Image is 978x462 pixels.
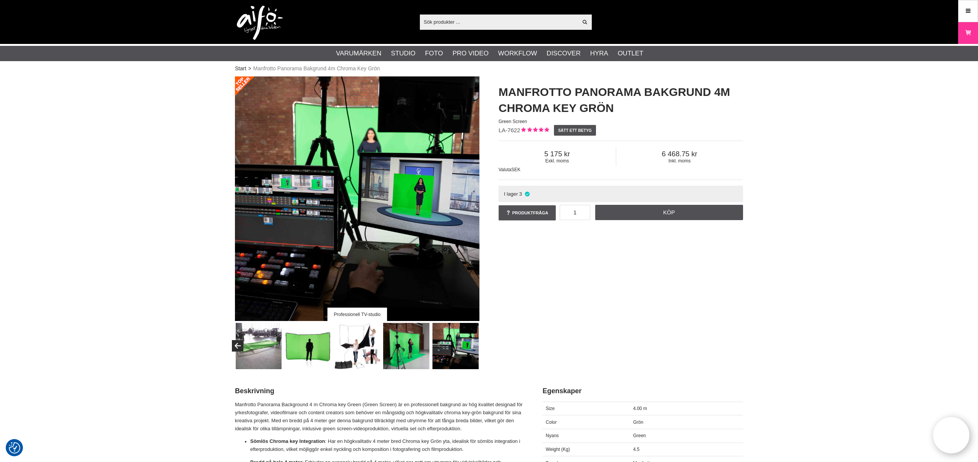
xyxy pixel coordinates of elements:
img: Bakgrunden är enkel att montera [334,323,381,369]
p: : Har en högkvalitativ 4 meter bred Chroma key Grön yta, idealisk för sömlös integration i efterp... [250,438,523,454]
a: Köp [595,205,743,220]
span: Size [546,406,555,411]
a: Foto [425,49,443,58]
a: Outlet [618,49,643,58]
h2: Egenskaper [542,386,743,396]
span: Inkl. moms [616,158,743,164]
a: Varumärken [336,49,382,58]
span: Weight (Kg) [546,447,570,452]
span: > [248,65,251,73]
span: Nyans [546,433,559,438]
img: Professionell TV-studio [432,323,479,369]
img: Mycket enkel att hantera i alla miljöer [236,323,282,369]
a: Produktfråga [499,205,556,220]
span: Manfrotto Panorama Bakgrund 4m Chroma Key Grön [253,65,380,73]
button: Samtyckesinställningar [9,441,20,455]
span: 6 468.75 [616,150,743,158]
img: logo.png [237,6,283,40]
span: Color [546,420,557,425]
span: 5 175 [499,150,616,158]
a: Sätt ett betyg [554,125,596,136]
strong: Sömlös Chroma key Integration [250,438,325,444]
i: I lager [524,191,530,197]
h2: Beskrivning [235,386,523,396]
a: Hyra [590,49,608,58]
div: Kundbetyg: 5.00 [520,126,549,135]
a: Start [235,65,246,73]
span: SEK [511,167,520,172]
span: Exkl. moms [499,158,616,164]
button: Previous [232,340,243,352]
p: Manfrotto Panorama Background 4 m Chroma key Green (Green Screen) är en professionell bakgrund av... [235,401,523,433]
a: Workflow [498,49,537,58]
span: 3 [519,191,522,197]
span: Green Screen [499,119,527,124]
h1: Manfrotto Panorama Bakgrund 4m Chroma Key Grön [499,84,743,116]
span: Grön [633,420,643,425]
a: Studio [391,49,415,58]
div: Professionell TV-studio [327,308,387,321]
a: Discover [547,49,581,58]
input: Sök produkter ... [420,16,578,28]
a: Pro Video [452,49,488,58]
a: Professionell TV-studio [235,76,479,321]
span: I lager [504,191,518,197]
span: 4.00 m [633,406,647,411]
img: Komplettera med vinylgolv [383,323,429,369]
img: Manfrotto Panorama Bakgrund i tre sektioner [285,323,331,369]
span: Green [633,433,646,438]
span: 4.5 [633,447,640,452]
span: LA-7622 [499,127,520,133]
img: Revisit consent button [9,442,20,454]
span: Valuta [499,167,511,172]
img: Manfrotto Panorama 4m Chroma Key Grön [235,76,479,321]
